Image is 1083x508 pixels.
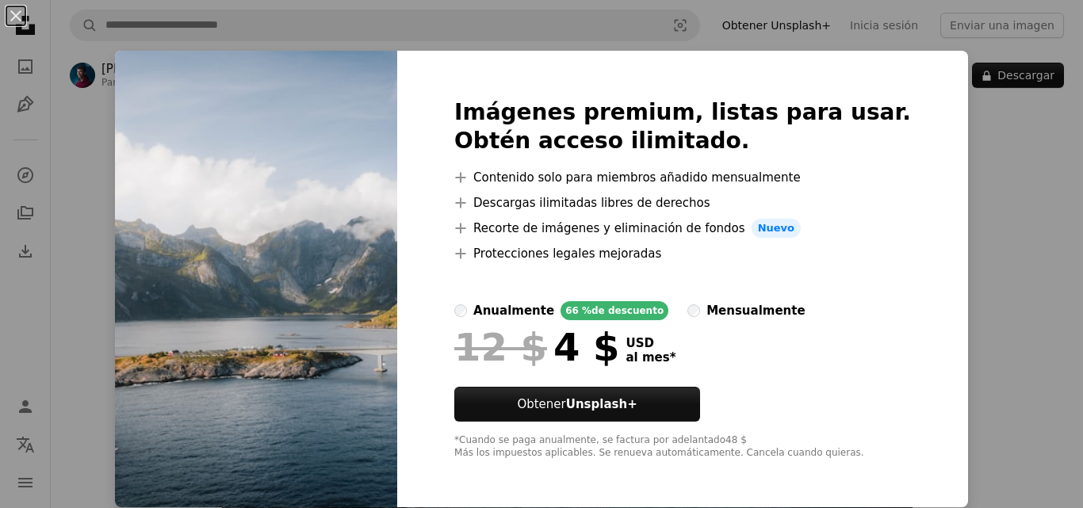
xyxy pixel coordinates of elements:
[473,301,554,320] div: anualmente
[687,304,700,317] input: mensualmente
[454,244,911,263] li: Protecciones legales mejoradas
[115,51,397,507] img: premium_photo-1668017179071-2d0d1b3c9066
[752,219,801,238] span: Nuevo
[454,304,467,317] input: anualmente66 %de descuento
[454,219,911,238] li: Recorte de imágenes y eliminación de fondos
[454,434,911,460] div: *Cuando se paga anualmente, se factura por adelantado 48 $ Más los impuestos aplicables. Se renue...
[626,336,675,350] span: USD
[561,301,668,320] div: 66 % de descuento
[454,168,911,187] li: Contenido solo para miembros añadido mensualmente
[454,387,700,422] button: ObtenerUnsplash+
[626,350,675,365] span: al mes *
[454,327,547,368] span: 12 $
[454,327,619,368] div: 4 $
[566,397,637,411] strong: Unsplash+
[454,193,911,212] li: Descargas ilimitadas libres de derechos
[706,301,805,320] div: mensualmente
[454,98,911,155] h2: Imágenes premium, listas para usar. Obtén acceso ilimitado.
